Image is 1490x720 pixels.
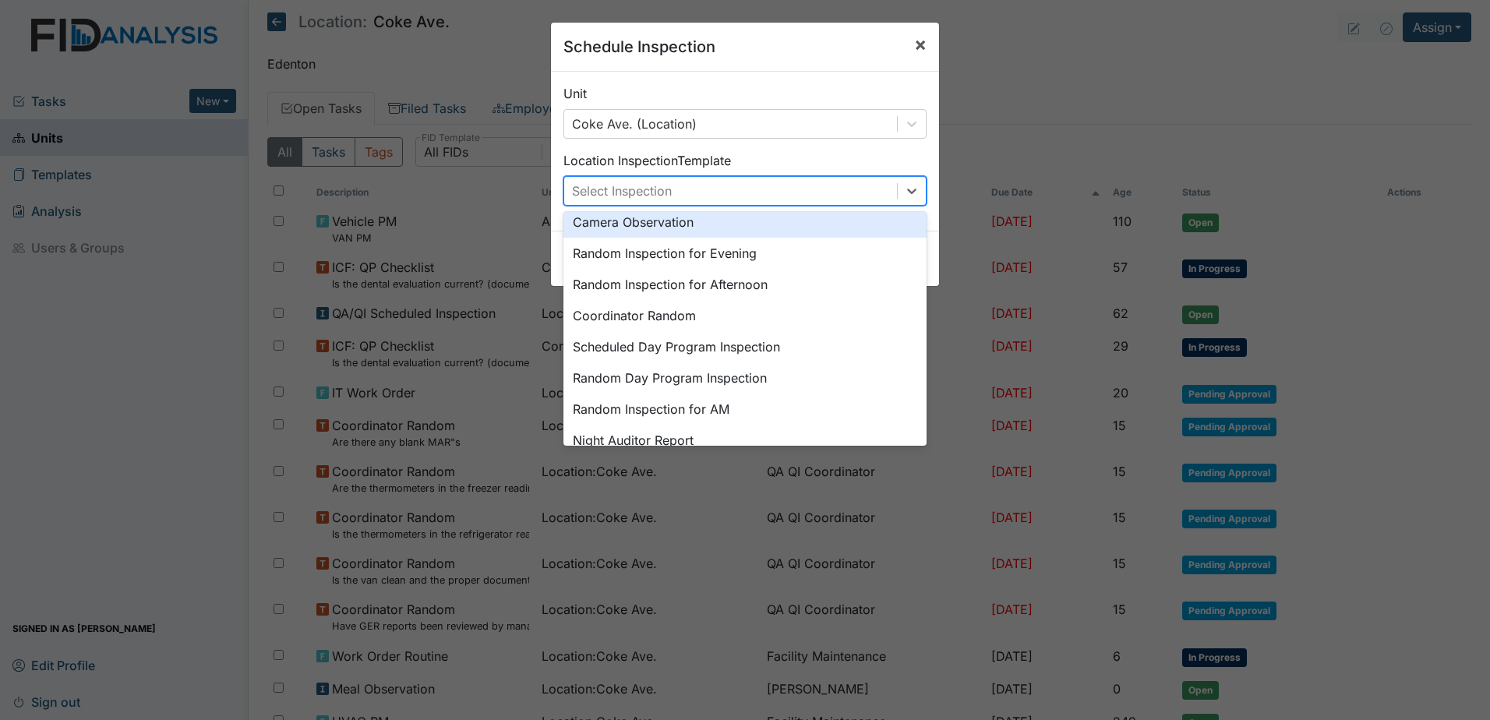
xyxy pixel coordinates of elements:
span: × [914,33,927,55]
div: Scheduled Day Program Inspection [563,331,927,362]
div: Random Inspection for Evening [563,238,927,269]
div: Random Inspection for AM [563,394,927,425]
label: Unit [563,84,587,103]
div: Random Inspection for Afternoon [563,269,927,300]
div: Coke Ave. (Location) [572,115,697,133]
label: Location Inspection Template [563,151,731,170]
div: Night Auditor Report [563,425,927,456]
div: Coordinator Random [563,300,927,331]
button: Close [902,23,939,66]
div: Random Day Program Inspection [563,362,927,394]
div: Select Inspection [572,182,672,200]
h5: Schedule Inspection [563,35,715,58]
div: Camera Observation [563,206,927,238]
